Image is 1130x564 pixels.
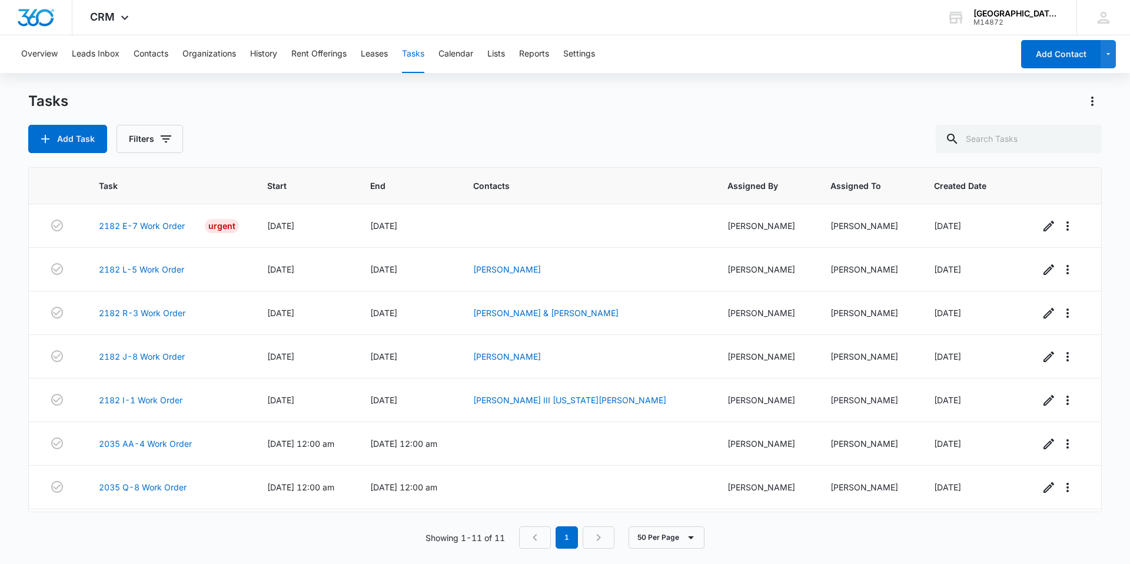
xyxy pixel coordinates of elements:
div: [PERSON_NAME] [830,350,906,363]
button: Leases [361,35,388,73]
nav: Pagination [519,526,614,549]
a: [PERSON_NAME] [473,351,541,361]
span: [DATE] [370,308,397,318]
div: Urgent [205,219,239,233]
span: Assigned To [830,180,889,192]
button: Lists [487,35,505,73]
span: [DATE] [934,221,961,231]
div: [PERSON_NAME] [727,263,803,276]
a: 2182 L-5 Work Order [99,263,184,276]
span: [DATE] [267,264,294,274]
span: [DATE] [370,221,397,231]
a: 2035 Q-8 Work Order [99,481,187,493]
button: Reports [519,35,549,73]
span: [DATE] [267,221,294,231]
a: 2182 E-7 Work Order [99,220,185,232]
button: Overview [21,35,58,73]
button: Settings [563,35,595,73]
div: [PERSON_NAME] [727,437,803,450]
a: [PERSON_NAME] III [US_STATE][PERSON_NAME] [473,395,666,405]
button: Filters [117,125,183,153]
span: [DATE] [370,264,397,274]
button: 50 Per Page [629,526,704,549]
a: [PERSON_NAME] [473,264,541,274]
span: [DATE] [934,482,961,492]
button: Actions [1083,92,1102,111]
div: [PERSON_NAME] [830,481,906,493]
span: [DATE] [370,351,397,361]
span: [DATE] [934,308,961,318]
div: [PERSON_NAME] [830,307,906,319]
span: End [370,180,428,192]
span: [DATE] [934,439,961,449]
button: Tasks [402,35,424,73]
button: History [250,35,277,73]
span: [DATE] 12:00 am [267,482,334,492]
span: [DATE] [370,395,397,405]
div: [PERSON_NAME] [727,481,803,493]
div: [PERSON_NAME] [830,220,906,232]
span: [DATE] [934,395,961,405]
span: Start [267,180,325,192]
span: [DATE] [267,351,294,361]
button: Add Contact [1021,40,1101,68]
a: 2182 I-1 Work Order [99,394,182,406]
a: [PERSON_NAME] & [PERSON_NAME] [473,308,619,318]
div: account name [973,9,1059,18]
em: 1 [556,526,578,549]
span: [DATE] 12:00 am [267,439,334,449]
div: [PERSON_NAME] [830,437,906,450]
div: [PERSON_NAME] [727,307,803,319]
a: 2182 R-3 Work Order [99,307,185,319]
a: 2182 J-8 Work Order [99,350,185,363]
span: Task [99,180,222,192]
span: Created Date [934,180,994,192]
button: Leads Inbox [72,35,119,73]
span: [DATE] [267,308,294,318]
input: Search Tasks [936,125,1102,153]
span: Assigned By [727,180,786,192]
div: [PERSON_NAME] [727,220,803,232]
p: Showing 1-11 of 11 [426,532,505,544]
a: 2035 AA-4 Work Order [99,437,192,450]
span: [DATE] [934,351,961,361]
div: [PERSON_NAME] [727,350,803,363]
span: [DATE] [934,264,961,274]
span: [DATE] 12:00 am [370,439,437,449]
div: [PERSON_NAME] [830,394,906,406]
button: Add Task [28,125,107,153]
button: Contacts [134,35,168,73]
span: [DATE] 12:00 am [370,482,437,492]
div: [PERSON_NAME] [830,263,906,276]
div: account id [973,18,1059,26]
h1: Tasks [28,92,68,110]
button: Rent Offerings [291,35,347,73]
div: [PERSON_NAME] [727,394,803,406]
button: Calendar [438,35,473,73]
span: [DATE] [267,395,294,405]
button: Organizations [182,35,236,73]
span: Contacts [473,180,682,192]
span: CRM [90,11,115,23]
